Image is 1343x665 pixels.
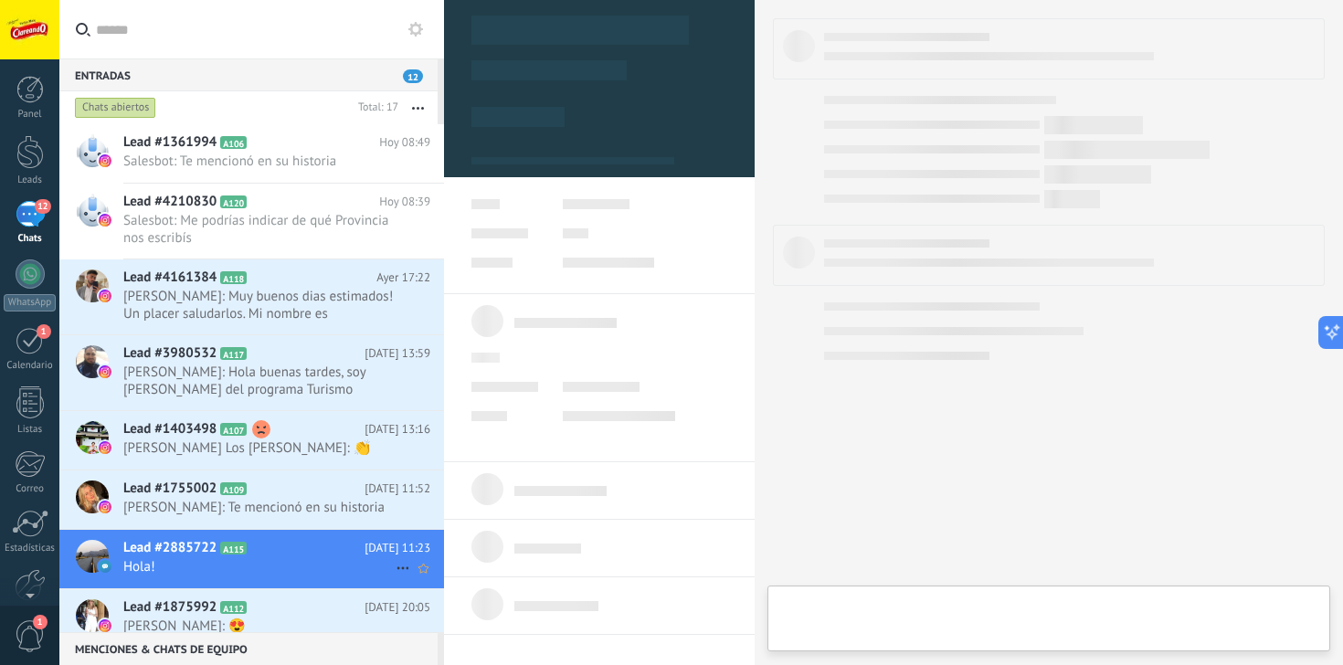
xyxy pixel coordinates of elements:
[33,615,48,629] span: 1
[365,344,430,363] span: [DATE] 13:59
[4,543,57,554] div: Estadísticas
[220,423,247,436] span: A107
[123,439,396,457] span: [PERSON_NAME] Los [PERSON_NAME]: 👏
[59,470,444,529] a: Lead #1755002 A109 [DATE] 11:52 [PERSON_NAME]: Te mencionó en su historia
[376,269,430,287] span: Ayer 17:22
[123,269,217,287] span: Lead #4161384
[365,420,430,438] span: [DATE] 13:16
[403,69,423,83] span: 12
[123,153,396,170] span: Salesbot: Te mencionó en su historia
[99,501,111,513] img: instagram.svg
[220,271,247,284] span: A118
[123,344,217,363] span: Lead #3980532
[220,542,247,554] span: A115
[123,420,217,438] span: Lead #1403498
[220,136,247,149] span: A106
[123,598,217,617] span: Lead #1875992
[351,99,398,117] div: Total: 17
[123,480,217,498] span: Lead #1755002
[4,360,57,372] div: Calendario
[59,259,444,334] a: Lead #4161384 A118 Ayer 17:22 [PERSON_NAME]: Muy buenos dias estimados! Un placer saludarlos. Mi ...
[99,441,111,454] img: instagram.svg
[220,347,247,360] span: A117
[123,364,396,398] span: [PERSON_NAME]: Hola buenas tardes, soy [PERSON_NAME] del programa Turismo Carretera y Equipo Autó...
[59,335,444,410] a: Lead #3980532 A117 [DATE] 13:59 [PERSON_NAME]: Hola buenas tardes, soy [PERSON_NAME] del programa...
[99,154,111,167] img: instagram.svg
[99,214,111,227] img: instagram.svg
[365,480,430,498] span: [DATE] 11:52
[75,97,156,119] div: Chats abiertos
[4,109,57,121] div: Panel
[99,365,111,378] img: instagram.svg
[365,539,430,557] span: [DATE] 11:23
[59,589,444,648] a: Lead #1875992 A112 [DATE] 20:05 [PERSON_NAME]: 😍
[59,184,444,259] a: Lead #4210830 A120 Hoy 08:39 Salesbot: Me podrías indicar de qué Provincia nos escribís
[220,482,247,495] span: A109
[4,174,57,186] div: Leads
[123,193,217,211] span: Lead #4210830
[123,558,396,575] span: Hola!
[99,560,111,573] img: onlinechat.svg
[379,193,430,211] span: Hoy 08:39
[59,124,444,183] a: Lead #1361994 A106 Hoy 08:49 Salesbot: Te mencionó en su historia
[35,199,50,214] span: 12
[220,195,247,208] span: A120
[220,601,247,614] span: A112
[99,619,111,632] img: instagram.svg
[4,424,57,436] div: Listas
[398,91,438,124] button: Más
[4,233,57,245] div: Chats
[123,499,396,516] span: [PERSON_NAME]: Te mencionó en su historia
[59,530,444,588] a: Lead #2885722 A115 [DATE] 11:23 Hola!
[99,290,111,302] img: instagram.svg
[59,58,438,91] div: Entradas
[123,288,396,322] span: [PERSON_NAME]: Muy buenos dias estimados! Un placer saludarlos. Mi nombre es [PERSON_NAME], soy p...
[59,632,438,665] div: Menciones & Chats de equipo
[37,324,51,339] span: 1
[123,133,217,152] span: Lead #1361994
[123,617,396,635] span: [PERSON_NAME]: 😍
[123,539,217,557] span: Lead #2885722
[4,294,56,311] div: WhatsApp
[123,212,396,247] span: Salesbot: Me podrías indicar de qué Provincia nos escribís
[379,133,430,152] span: Hoy 08:49
[4,483,57,495] div: Correo
[365,598,430,617] span: [DATE] 20:05
[59,411,444,470] a: Lead #1403498 A107 [DATE] 13:16 [PERSON_NAME] Los [PERSON_NAME]: 👏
